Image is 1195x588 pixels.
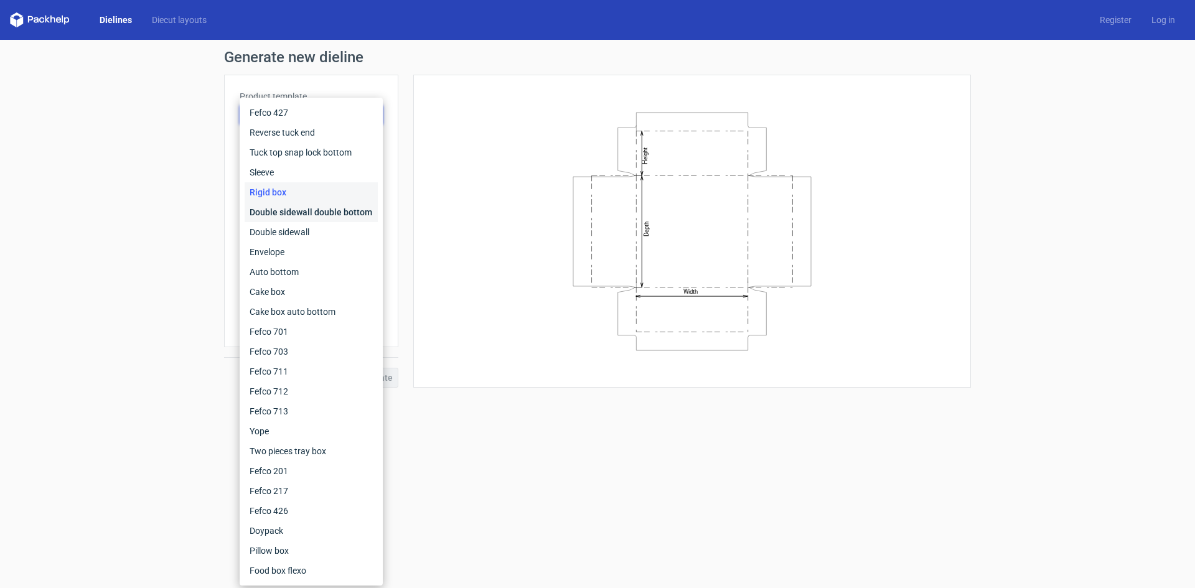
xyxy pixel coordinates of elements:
a: Dielines [90,14,142,26]
a: Log in [1141,14,1185,26]
div: Fefco 217 [245,481,378,501]
text: Depth [643,221,650,236]
div: Rigid box [245,182,378,202]
div: Doypack [245,521,378,541]
div: Fefco 426 [245,501,378,521]
div: Yope [245,421,378,441]
div: Pillow box [245,541,378,561]
div: Food box flexo [245,561,378,581]
div: Fefco 713 [245,401,378,421]
div: Cake box auto bottom [245,302,378,322]
text: Width [683,288,698,295]
div: Fefco 712 [245,381,378,401]
div: Reverse tuck end [245,123,378,142]
a: Diecut layouts [142,14,217,26]
a: Register [1090,14,1141,26]
div: Double sidewall [245,222,378,242]
div: Fefco 711 [245,362,378,381]
text: Height [642,147,649,164]
div: Fefco 201 [245,461,378,481]
div: Tuck top snap lock bottom [245,142,378,162]
label: Product template [240,90,383,103]
div: Auto bottom [245,262,378,282]
div: Fefco 703 [245,342,378,362]
h1: Generate new dieline [224,50,971,65]
div: Fefco 427 [245,103,378,123]
div: Double sidewall double bottom [245,202,378,222]
div: Sleeve [245,162,378,182]
div: Envelope [245,242,378,262]
div: Two pieces tray box [245,441,378,461]
div: Fefco 701 [245,322,378,342]
div: Cake box [245,282,378,302]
